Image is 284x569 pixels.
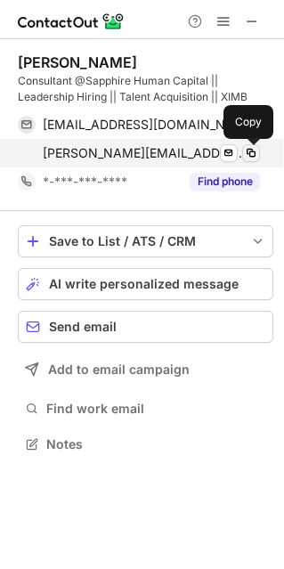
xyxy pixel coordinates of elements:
div: [PERSON_NAME] [18,53,137,71]
button: Notes [18,432,273,457]
span: [EMAIL_ADDRESS][DOMAIN_NAME] [43,117,247,133]
button: AI write personalized message [18,268,273,300]
span: AI write personalized message [49,277,239,291]
button: Reveal Button [190,173,260,191]
div: Save to List / ATS / CRM [49,234,242,248]
button: Find work email [18,396,273,421]
span: Send email [49,320,117,334]
span: Add to email campaign [48,362,190,377]
span: [PERSON_NAME][EMAIL_ADDRESS][DOMAIN_NAME] [43,145,247,161]
button: Add to email campaign [18,354,273,386]
span: Find work email [46,401,266,417]
button: save-profile-one-click [18,225,273,257]
img: ContactOut v5.3.10 [18,11,125,32]
button: Send email [18,311,273,343]
div: Consultant @Sapphire Human Capital || Leadership Hiring || Talent Acquisition || XIMB [18,73,273,105]
span: Notes [46,436,266,452]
